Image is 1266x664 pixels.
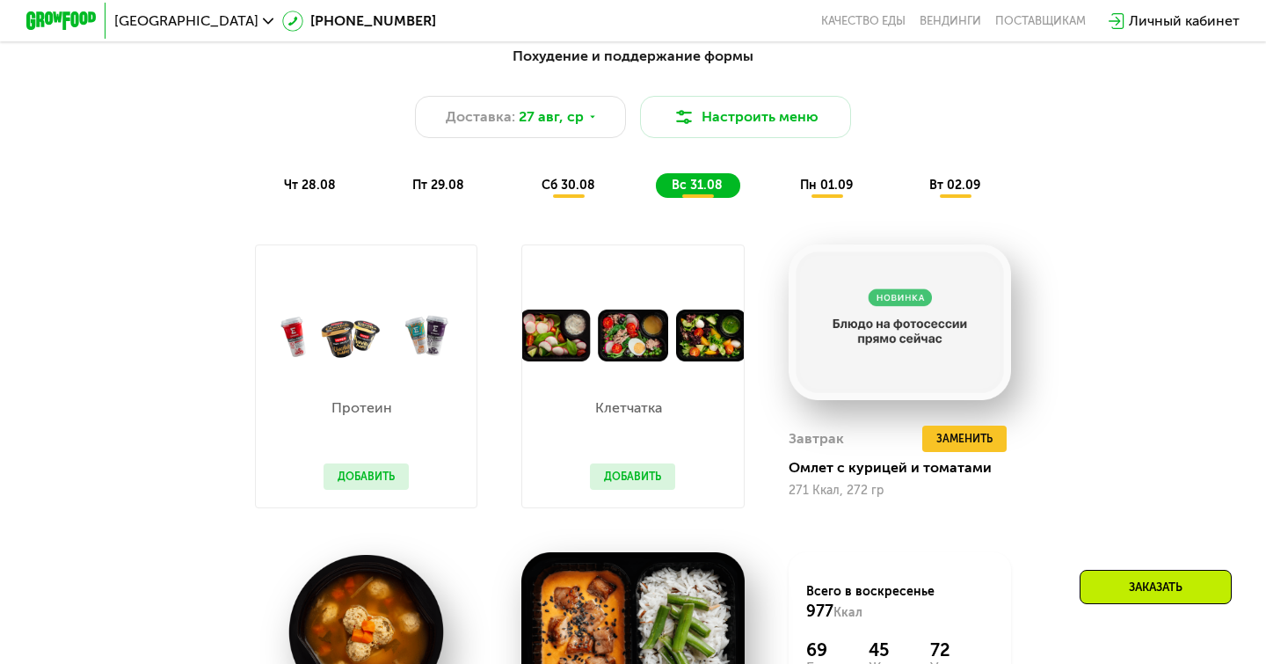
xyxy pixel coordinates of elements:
div: Омлет с курицей и томатами [789,459,1025,477]
div: 72 [930,639,993,660]
span: Заменить [936,430,993,448]
div: Заказать [1080,570,1232,604]
div: 45 [869,639,908,660]
span: вс 31.08 [672,178,723,193]
span: чт 28.08 [284,178,336,193]
span: пт 29.08 [412,178,464,193]
div: Завтрак [789,426,844,452]
div: Личный кабинет [1129,11,1240,32]
p: Протеин [324,401,400,415]
button: Настроить меню [640,96,851,138]
button: Заменить [922,426,1007,452]
button: Добавить [324,463,409,490]
a: Качество еды [821,14,906,28]
span: Доставка: [446,106,515,128]
span: 977 [806,602,833,621]
a: [PHONE_NUMBER] [282,11,436,32]
span: вт 02.09 [929,178,980,193]
span: 27 авг, ср [519,106,584,128]
div: 69 [806,639,847,660]
span: [GEOGRAPHIC_DATA] [114,14,258,28]
div: Похудение и поддержание формы [113,46,1153,68]
p: Клетчатка [590,401,666,415]
div: 271 Ккал, 272 гр [789,484,1011,498]
span: пн 01.09 [800,178,853,193]
div: Всего в воскресенье [806,583,993,622]
a: Вендинги [920,14,981,28]
div: поставщикам [995,14,1086,28]
button: Добавить [590,463,675,490]
span: сб 30.08 [542,178,595,193]
span: Ккал [833,605,862,620]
